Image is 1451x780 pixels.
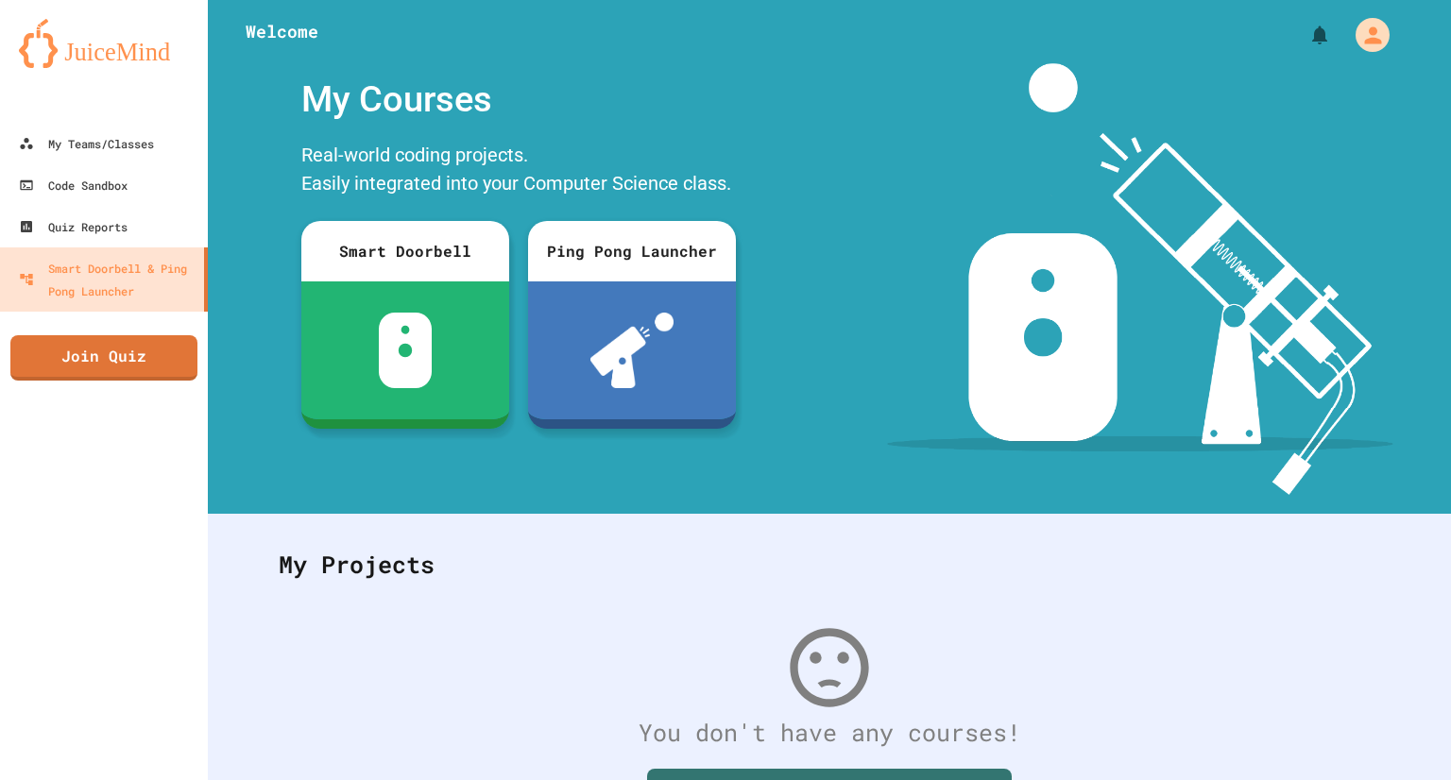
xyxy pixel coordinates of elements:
[301,221,509,281] div: Smart Doorbell
[292,136,745,207] div: Real-world coding projects. Easily integrated into your Computer Science class.
[260,528,1399,602] div: My Projects
[292,63,745,136] div: My Courses
[1294,622,1432,703] iframe: chat widget
[1273,19,1336,51] div: My Notifications
[590,313,674,388] img: ppl-with-ball.png
[19,257,196,302] div: Smart Doorbell & Ping Pong Launcher
[19,132,154,155] div: My Teams/Classes
[19,174,128,196] div: Code Sandbox
[528,221,736,281] div: Ping Pong Launcher
[887,63,1393,495] img: banner-image-my-projects.png
[1372,704,1432,761] iframe: chat widget
[10,335,197,381] a: Join Quiz
[1336,13,1394,57] div: My Account
[19,215,128,238] div: Quiz Reports
[379,313,433,388] img: sdb-white.svg
[260,715,1399,751] div: You don't have any courses!
[19,19,189,68] img: logo-orange.svg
